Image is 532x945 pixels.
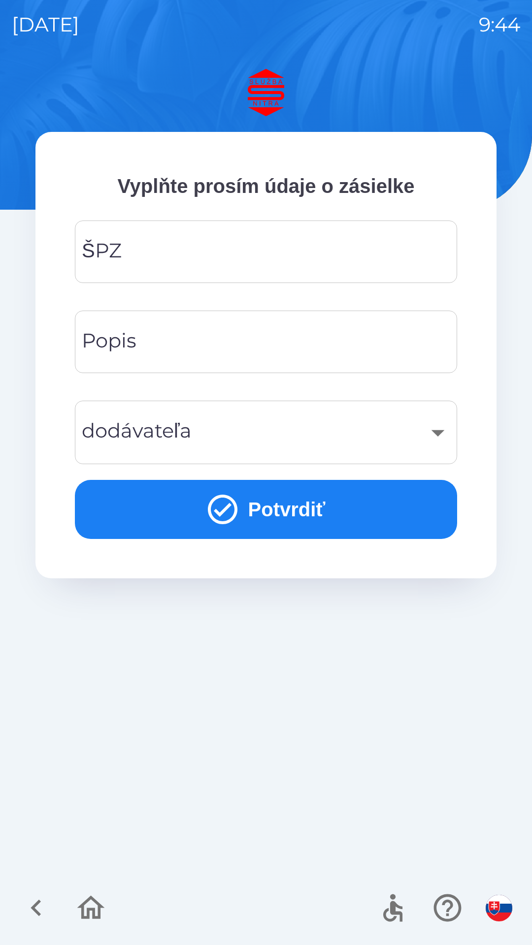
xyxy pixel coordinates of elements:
img: sk flag [486,895,512,921]
img: Logo [35,69,497,116]
button: Potvrdiť [75,480,457,539]
p: 9:44 [479,10,520,39]
p: [DATE] [12,10,79,39]
p: Vyplňte prosím údaje o zásielke [75,171,457,201]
